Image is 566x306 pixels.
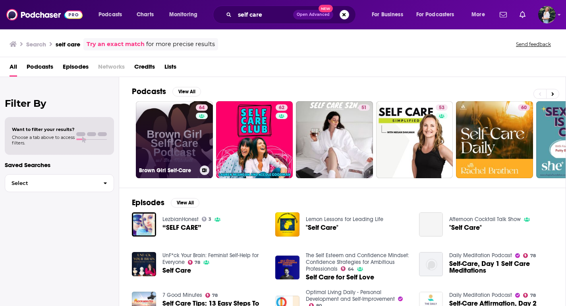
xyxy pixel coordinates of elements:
span: Monitoring [169,9,197,20]
a: Self-Care, Day 1 Self Care Meditations [449,260,553,274]
a: “SELF CARE” [162,224,201,231]
button: open menu [466,8,495,21]
img: Self Care [132,252,156,276]
a: Credits [134,60,155,77]
h2: Episodes [132,198,164,208]
span: For Business [372,9,403,20]
a: "Self Care" [306,224,338,231]
button: open menu [366,8,413,21]
a: All [10,60,17,77]
input: Search podcasts, credits, & more... [235,8,293,21]
a: 78 [523,253,536,258]
button: open menu [411,8,466,21]
div: Search podcasts, credits, & more... [220,6,363,24]
img: Self-Care, Day 1 Self Care Meditations [419,252,443,276]
span: Podcasts [99,9,122,20]
h3: Search [26,40,46,48]
a: PodcastsView All [132,87,201,96]
a: EpisodesView All [132,198,199,208]
button: open menu [164,8,208,21]
a: 60 [456,101,533,178]
button: Show profile menu [538,6,556,23]
a: Daily Meditation Podcast [449,252,512,259]
span: Choose a tab above to access filters. [12,135,75,146]
span: 78 [530,254,536,258]
a: "Self Care" [419,212,443,237]
a: Self Care [162,267,191,274]
span: 78 [212,294,218,297]
span: Open Advanced [297,13,330,17]
a: Self Care for Self Love [275,256,299,280]
span: 51 [361,104,367,112]
img: “SELF CARE” [132,212,156,237]
a: Charts [131,8,158,21]
a: Try an exact match [87,40,145,49]
h2: Podcasts [132,87,166,96]
a: UnF*ck Your Brain: Feminist Self-Help for Everyone [162,252,259,266]
a: Self Care for Self Love [306,274,374,281]
a: 62 [276,104,288,111]
button: View All [172,87,201,96]
a: 53 [376,101,453,178]
a: "Self Care" [449,224,482,231]
a: 7 Good Minutes [162,292,202,298]
h3: self care [56,40,80,48]
img: Podchaser - Follow, Share and Rate Podcasts [6,7,83,22]
a: Podcasts [27,60,53,77]
img: "Self Care" [275,212,299,237]
span: New [319,5,333,12]
button: open menu [93,8,132,21]
a: 51 [358,104,370,111]
a: 64 [196,104,208,111]
a: Optimal Living Daily - Personal Development and Self-Improvement [306,289,395,302]
span: 64 [348,268,354,271]
a: Lemon Lessons for Leading Life [306,216,383,223]
span: for more precise results [146,40,215,49]
a: 64 [341,266,354,271]
a: 64Brown Girl Self-Care [136,101,213,178]
span: For Podcasters [416,9,454,20]
span: 53 [439,104,444,112]
button: Open AdvancedNew [293,10,333,19]
button: Select [5,174,114,192]
h2: Filter By [5,98,114,109]
a: Episodes [63,60,89,77]
a: 78 [205,293,218,298]
button: View All [171,198,199,208]
a: Daily Meditation Podcast [449,292,512,298]
a: Afternoon Cocktail Talk Show [449,216,521,223]
span: 78 [530,294,536,297]
span: Select [5,181,97,186]
span: More [471,9,485,20]
span: Logged in as ginny24232 [538,6,556,23]
span: 62 [279,104,284,112]
a: 78 [523,293,536,298]
a: Show notifications dropdown [496,8,510,21]
span: 78 [195,261,200,264]
a: The Self Esteem and Confidence Mindset: Confidence Strategies for Ambitious Professionals [306,252,409,272]
span: Want to filter your results? [12,127,75,132]
span: Charts [137,9,154,20]
a: Lists [164,60,176,77]
a: LezbianHonest [162,216,199,223]
span: 64 [199,104,205,112]
a: 78 [188,260,201,265]
p: Saved Searches [5,161,114,169]
a: Show notifications dropdown [516,8,529,21]
a: 60 [518,104,530,111]
img: User Profile [538,6,556,23]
